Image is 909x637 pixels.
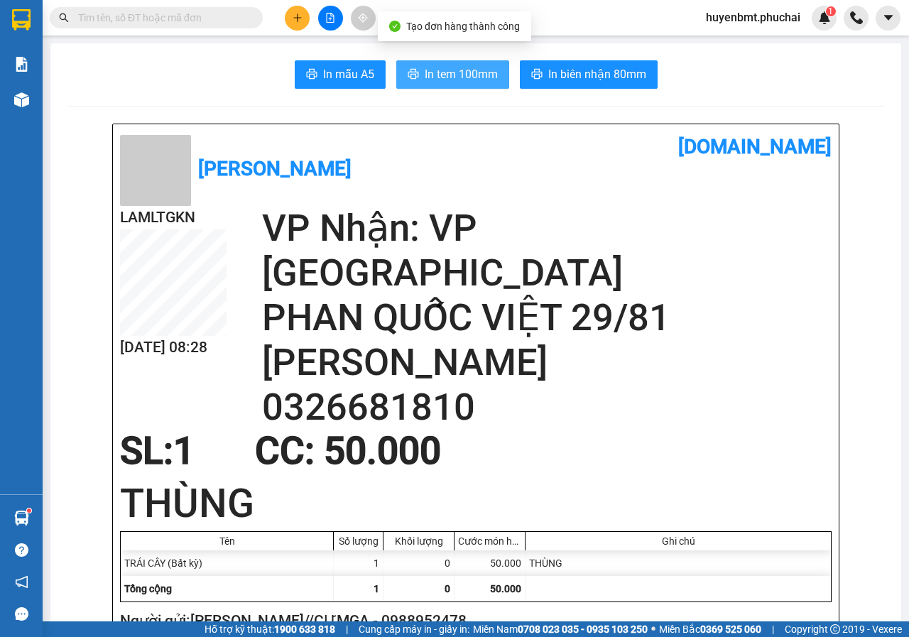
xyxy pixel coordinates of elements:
span: printer [531,68,543,82]
div: 50.000 [454,550,526,576]
span: 1 [374,583,379,594]
h2: VP Nhận: VP [GEOGRAPHIC_DATA] [262,206,832,295]
span: LIÊN KHƯƠNG [141,83,236,133]
span: caret-down [882,11,895,24]
span: printer [408,68,419,82]
img: warehouse-icon [14,92,29,107]
div: VP [GEOGRAPHIC_DATA] [141,12,285,46]
span: 1 [173,429,195,473]
span: aim [358,13,368,23]
button: printerIn tem 100mm [396,60,509,89]
span: ⚪️ [651,626,655,632]
div: THÙNG [526,550,831,576]
img: warehouse-icon [14,511,29,526]
div: Tên [124,535,330,547]
span: In mẫu A5 [323,65,374,83]
span: plus [293,13,303,23]
img: icon-new-feature [818,11,831,24]
div: TRÁI CÂY (Bất kỳ) [121,550,334,576]
div: Ghi chú [529,535,827,547]
div: 0965635257 [141,63,285,83]
div: Khối lượng [387,535,450,547]
span: DĐ: [141,91,161,106]
button: printerIn biên nhận 80mm [520,60,658,89]
span: check-circle [389,21,401,32]
span: In tem 100mm [425,65,498,83]
button: printerIn mẫu A5 [295,60,386,89]
h2: Người gửi: [PERSON_NAME]//CƯMGA - 0988952478 [120,609,826,633]
div: CC : 50.000 [246,430,450,472]
span: Cung cấp máy in - giấy in: [359,621,469,637]
h2: 0326681810 [262,385,832,430]
h2: PHAN QUỐC VIỆT 29/81 [PERSON_NAME] [262,295,832,385]
strong: 0369 525 060 [700,624,761,635]
span: | [346,621,348,637]
sup: 1 [826,6,836,16]
h2: [DATE] 08:28 [120,336,227,359]
button: file-add [318,6,343,31]
span: file-add [325,13,335,23]
sup: 1 [27,508,31,513]
b: [PERSON_NAME] [198,157,352,180]
h2: LAMLTGKN [120,206,227,229]
span: 50.000 [490,583,521,594]
img: solution-icon [14,57,29,72]
button: plus [285,6,310,31]
div: DŨNG [141,46,285,63]
span: message [15,607,28,621]
span: Gửi: [12,13,34,28]
span: notification [15,575,28,589]
div: [PERSON_NAME](51/24 [PERSON_NAME]) [12,46,131,97]
h1: THÙNG [120,476,832,531]
span: question-circle [15,543,28,557]
img: logo-vxr [12,9,31,31]
span: huyenbmt.phuchai [695,9,812,26]
div: 1 [334,550,383,576]
div: 0982995522 [12,97,131,117]
span: 1 [828,6,833,16]
span: Miền Bắc [659,621,761,637]
span: Miền Nam [473,621,648,637]
span: 0 [445,583,450,594]
button: aim [351,6,376,31]
span: In biên nhận 80mm [548,65,646,83]
span: SL: [120,429,173,473]
b: [DOMAIN_NAME] [678,135,832,158]
strong: 0708 023 035 - 0935 103 250 [518,624,648,635]
div: BX Phía Bắc BMT [12,12,131,46]
div: 0 [383,550,454,576]
span: | [772,621,774,637]
span: Tạo đơn hàng thành công [406,21,520,32]
span: Hỗ trợ kỹ thuật: [205,621,335,637]
span: copyright [830,624,840,634]
span: Nhận: [141,13,175,28]
div: Cước món hàng [458,535,521,547]
div: Số lượng [337,535,379,547]
img: phone-icon [850,11,863,24]
button: caret-down [876,6,900,31]
strong: 1900 633 818 [274,624,335,635]
span: Tổng cộng [124,583,172,594]
span: printer [306,68,317,82]
input: Tìm tên, số ĐT hoặc mã đơn [78,10,246,26]
span: search [59,13,69,23]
